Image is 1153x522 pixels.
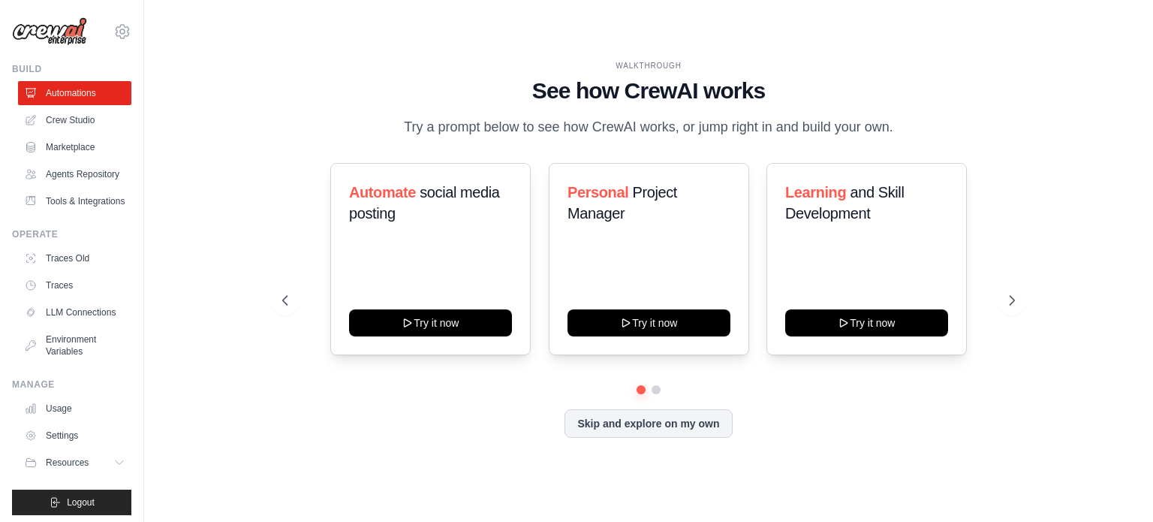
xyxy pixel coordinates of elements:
iframe: Chat Widget [1078,450,1153,522]
h1: See how CrewAI works [282,77,1015,104]
span: Logout [67,496,95,508]
div: WALKTHROUGH [282,60,1015,71]
p: Try a prompt below to see how CrewAI works, or jump right in and build your own. [396,116,901,138]
span: Personal [567,184,628,201]
div: Manage [12,379,131,391]
span: social media posting [349,184,500,222]
button: Logout [12,490,131,515]
button: Skip and explore on my own [564,409,732,438]
img: Logo [12,17,87,46]
a: Environment Variables [18,327,131,364]
div: Build [12,63,131,75]
a: Agents Repository [18,162,131,186]
a: Settings [18,424,131,448]
a: Traces Old [18,246,131,270]
a: Automations [18,81,131,105]
span: Learning [785,184,846,201]
span: Automate [349,184,416,201]
button: Try it now [785,309,948,336]
span: and Skill Development [785,184,904,222]
span: Resources [46,457,89,469]
a: Usage [18,397,131,421]
span: Project Manager [567,184,677,222]
button: Try it now [349,309,512,336]
a: Traces [18,273,131,297]
a: Marketplace [18,135,131,159]
button: Try it now [567,309,730,336]
button: Resources [18,451,131,475]
a: Tools & Integrations [18,189,131,213]
div: Operate [12,228,131,240]
a: Crew Studio [18,108,131,132]
a: LLM Connections [18,300,131,324]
